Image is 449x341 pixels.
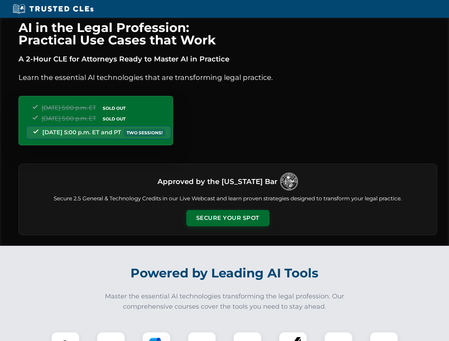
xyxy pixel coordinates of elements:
p: Master the essential AI technologies transforming the legal profession. Our comprehensive courses... [100,291,349,312]
h3: Approved by the [US_STATE] Bar [157,175,277,188]
h2: Powered by Leading AI Tools [28,261,422,286]
span: [DATE] 5:00 p.m. ET [42,115,96,122]
span: SOLD OUT [100,115,128,123]
h1: AI in the Legal Profession: Practical Use Cases that Work [18,21,437,46]
button: Secure Your Spot [186,210,269,226]
p: Secure 2.5 General & Technology Credits in our Live Webcast and learn proven strategies designed ... [27,195,428,203]
p: A 2-Hour CLE for Attorneys Ready to Master AI in Practice [18,53,437,65]
span: [DATE] 5:00 p.m. ET [42,104,96,111]
img: Trusted CLEs [11,4,96,14]
p: Learn the essential AI technologies that are transforming legal practice. [18,72,437,83]
img: Logo [280,173,298,190]
span: SOLD OUT [100,104,128,112]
